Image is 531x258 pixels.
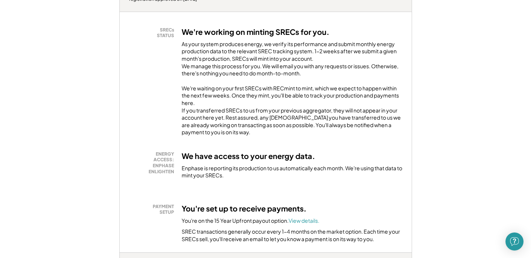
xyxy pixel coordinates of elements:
div: Enphase is reporting its production to us automatically each month. We're using that data to mint... [182,165,402,179]
h3: We have access to your energy data. [182,151,315,161]
div: ENERGY ACCESS: ENPHASE ENLIGHTEN [133,151,174,174]
h3: You're set up to receive payments. [182,204,307,213]
div: Open Intercom Messenger [505,232,523,250]
div: As your system produces energy, we verify its performance and submit monthly energy production da... [182,40,402,81]
h3: We're working on minting SRECs for you. [182,27,329,37]
div: PAYMENT SETUP [133,204,174,215]
a: View details. [289,217,319,224]
div: SREC transactions generally occur every 1-4 months on the market option. Each time your SRECs sel... [182,228,402,243]
div: You're on the 15 Year Upfront payout option. [182,217,319,225]
div: SRECs STATUS [133,27,174,39]
div: We're waiting on your first SRECs with RECmint to mint, which we expect to happen within the next... [182,85,402,136]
